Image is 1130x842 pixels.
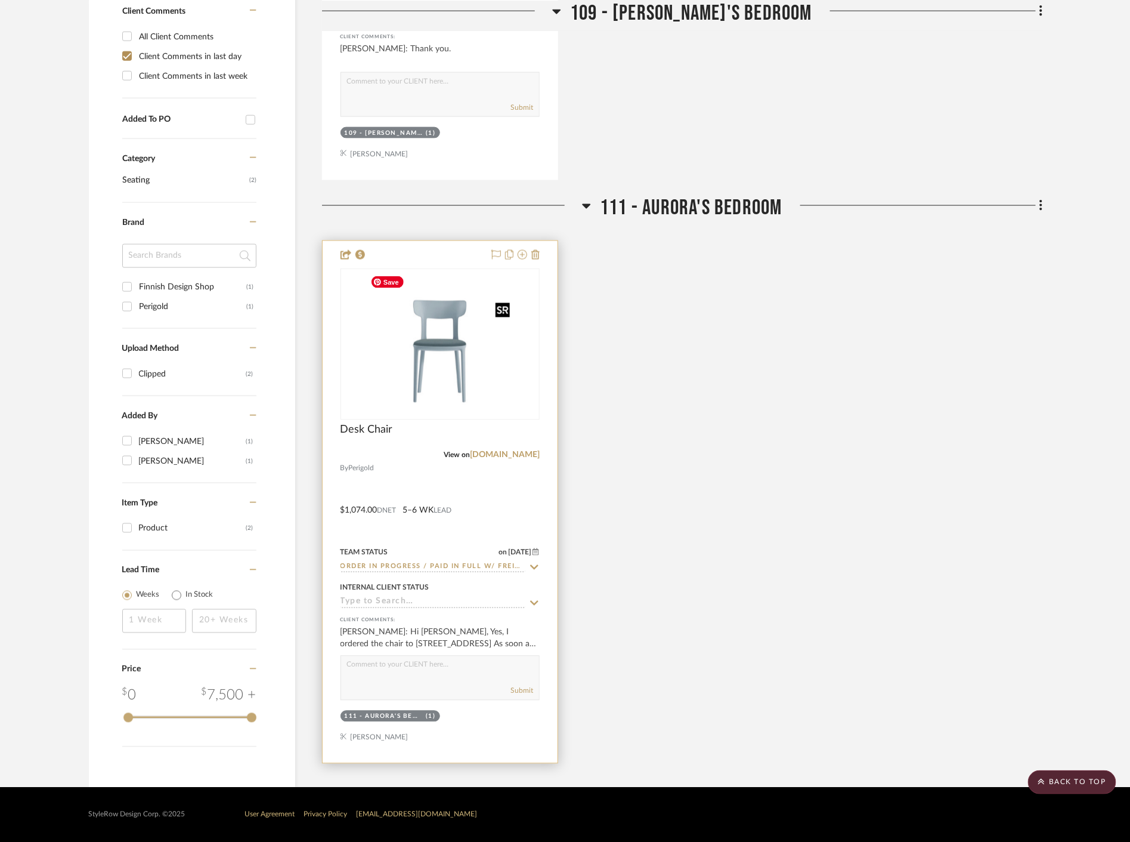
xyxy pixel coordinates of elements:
span: Item Type [122,499,158,507]
div: Client Comments in last day [139,47,253,66]
span: (2) [249,171,256,190]
span: Lead Time [122,566,160,575]
span: Price [122,665,141,674]
div: (2) [246,519,253,538]
img: Desk Chair [366,270,515,419]
div: Product [139,519,246,538]
span: Category [122,153,155,164]
label: Weeks [137,590,160,602]
span: [DATE] [507,548,533,557]
span: Perigold [349,463,374,474]
span: Brand [122,218,144,227]
a: [EMAIL_ADDRESS][DOMAIN_NAME] [357,811,478,818]
span: Save [371,276,404,288]
div: All Client Comments [139,27,253,46]
div: Perigold [139,297,246,316]
a: [DOMAIN_NAME] [470,451,540,459]
a: User Agreement [245,811,295,818]
div: (1) [246,297,253,316]
input: 20+ Weeks [192,609,256,633]
div: 7,500 + [202,685,256,707]
div: [PERSON_NAME] [139,432,246,451]
div: (1) [246,277,253,297]
input: 1 Week [122,609,187,633]
div: StyleRow Design Corp. ©2025 [89,810,185,819]
div: Team Status [340,547,388,558]
div: Clipped [139,365,246,384]
scroll-to-top-button: BACK TO TOP [1028,770,1116,794]
div: (1) [246,452,253,471]
div: (1) [426,713,436,721]
div: 111 - AURORA'S BEDROOM [345,713,423,721]
button: Submit [510,102,533,113]
span: By [340,463,349,474]
div: [PERSON_NAME]: Thank you. [340,43,540,67]
span: View on [444,452,470,459]
span: Added By [122,412,158,420]
span: 111 - AURORA'S BEDROOM [600,195,782,221]
div: (2) [246,365,253,384]
div: 0 [122,685,137,707]
div: 109 - [PERSON_NAME]'S BEDROOM [345,129,423,138]
a: Privacy Policy [304,811,348,818]
div: Client Comments in last week [139,66,253,85]
span: Upload Method [122,344,179,353]
input: Search Brands [122,244,256,268]
div: Finnish Design Shop [139,277,246,297]
label: In Stock [186,590,213,602]
button: Submit [510,686,533,696]
div: 0 [341,269,539,420]
div: [PERSON_NAME]: Hi [PERSON_NAME], Yes, I ordered the chair to [STREET_ADDRESS] As soon as the orde... [340,627,540,650]
span: on [499,549,507,556]
div: Internal Client Status [340,582,429,593]
div: (1) [246,432,253,451]
input: Type to Search… [340,597,525,609]
div: (1) [426,129,436,138]
span: Desk Chair [340,424,393,437]
input: Type to Search… [340,562,525,573]
span: Seating [122,170,246,190]
span: Client Comments [122,7,185,15]
div: [PERSON_NAME] [139,452,246,471]
div: Added To PO [122,115,240,125]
